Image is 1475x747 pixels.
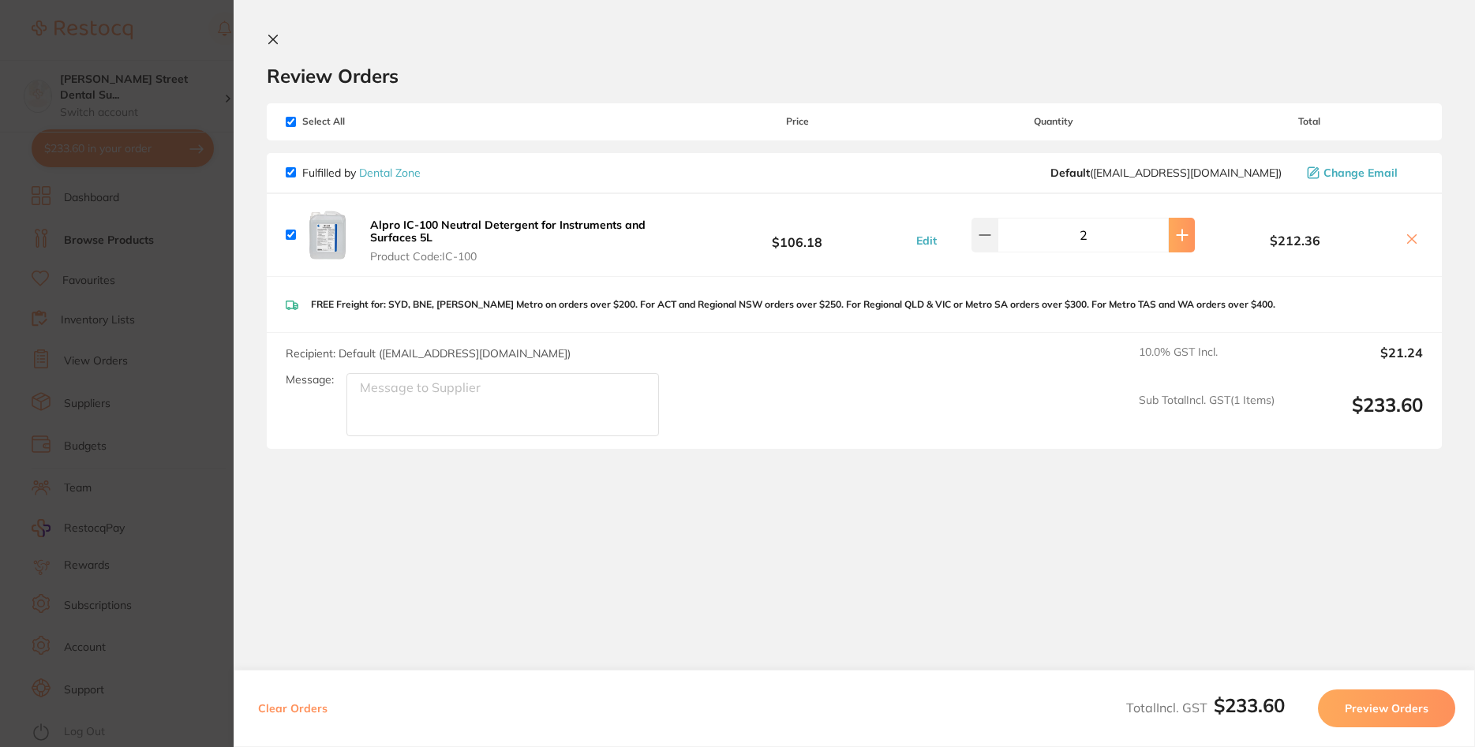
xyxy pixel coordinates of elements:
[1287,345,1423,380] output: $21.24
[365,218,683,263] button: Alpro IC-100 Neutral Detergent for Instruments and Surfaces 5L Product Code:IC-100
[1302,166,1423,180] button: Change Email
[683,220,911,249] b: $106.18
[302,210,353,260] img: N2N3eDZjbQ
[370,218,646,245] b: Alpro IC-100 Neutral Detergent for Instruments and Surfaces 5L
[359,166,421,180] a: Dental Zone
[1139,394,1275,437] span: Sub Total Incl. GST ( 1 Items)
[286,373,334,387] label: Message:
[286,116,444,127] span: Select All
[912,116,1196,127] span: Quantity
[1323,166,1398,179] span: Change Email
[1287,394,1423,437] output: $233.60
[1196,233,1395,248] b: $212.36
[1196,116,1423,127] span: Total
[1214,693,1285,717] b: $233.60
[311,299,1275,310] p: FREE Freight for: SYD, BNE, [PERSON_NAME] Metro on orders over $200. For ACT and Regional NSW ord...
[1050,166,1282,179] span: hello@dentalzone.com.au
[912,233,942,248] button: Edit
[683,116,911,127] span: Price
[267,64,1442,88] h2: Review Orders
[370,250,679,263] span: Product Code: IC-100
[1318,689,1455,727] button: Preview Orders
[302,166,421,179] p: Fulfilled by
[253,689,332,727] button: Clear Orders
[286,346,571,360] span: Recipient: Default ( [EMAIL_ADDRESS][DOMAIN_NAME] )
[1050,166,1090,180] b: Default
[1139,345,1275,380] span: 10.0 % GST Incl.
[1126,700,1285,715] span: Total Incl. GST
